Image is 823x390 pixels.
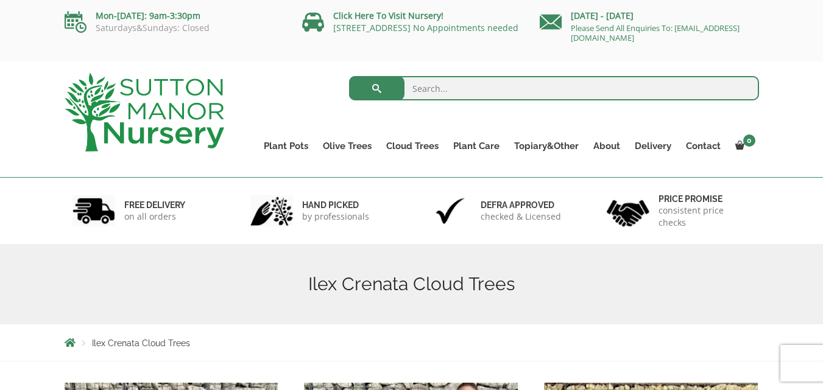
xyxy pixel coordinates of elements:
img: logo [65,73,224,151]
img: 3.jpg [429,195,472,226]
a: 0 [728,138,759,155]
h1: Ilex Crenata Cloud Trees [65,273,759,295]
a: Contact [679,138,728,155]
input: Search... [349,76,759,100]
h6: Price promise [659,193,751,204]
a: Plant Pots [256,138,316,155]
p: on all orders [124,211,185,223]
p: Saturdays&Sundays: Closed [65,23,284,33]
nav: Breadcrumbs [65,338,759,347]
a: Cloud Trees [379,138,446,155]
span: 0 [743,134,755,147]
p: Mon-[DATE]: 9am-3:30pm [65,9,284,23]
img: 1.jpg [72,195,115,226]
img: 2.jpg [250,195,293,226]
a: Olive Trees [316,138,379,155]
span: Ilex Crenata Cloud Trees [92,338,190,348]
a: [STREET_ADDRESS] No Appointments needed [333,22,518,33]
p: checked & Licensed [481,211,561,223]
a: About [586,138,627,155]
h6: hand picked [302,200,369,211]
h6: Defra approved [481,200,561,211]
a: Click Here To Visit Nursery! [333,10,443,21]
p: [DATE] - [DATE] [540,9,759,23]
a: Plant Care [446,138,507,155]
a: Topiary&Other [507,138,586,155]
img: 4.jpg [607,192,649,229]
a: Please Send All Enquiries To: [EMAIL_ADDRESS][DOMAIN_NAME] [571,23,740,43]
p: by professionals [302,211,369,223]
p: consistent price checks [659,204,751,229]
a: Delivery [627,138,679,155]
h6: FREE DELIVERY [124,200,185,211]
